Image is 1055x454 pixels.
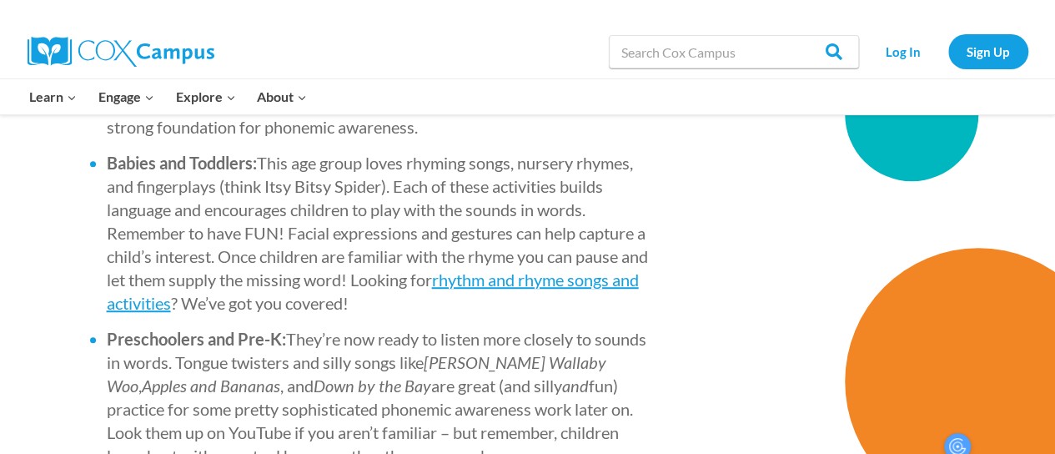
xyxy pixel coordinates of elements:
a: rhythm and rhyme songs and activities [107,270,639,313]
nav: Primary Navigation [19,79,318,114]
span: Down by the Bay [314,376,431,396]
span: , and [280,376,314,396]
span: They’re now ready to listen more closely to sounds in words. Tongue twisters and silly songs like [107,329,646,372]
button: Child menu of Learn [19,79,88,114]
button: Child menu of Explore [165,79,247,114]
span: Apples and Bananas [142,376,280,396]
b: Babies and Toddlers: [107,153,257,173]
span: [PERSON_NAME] Wallaby Woo [107,352,606,396]
button: Child menu of Engage [88,79,165,114]
nav: Secondary Navigation [867,34,1028,68]
input: Search Cox Campus [609,35,859,68]
a: Sign Up [948,34,1028,68]
a: Log In [867,34,940,68]
span: are great (and silly [431,376,562,396]
span: and [562,376,589,396]
img: Cox Campus [28,37,214,67]
button: Child menu of About [246,79,318,114]
span: doing the first real work in developing their language and literacy skills. Exaggerating the soun... [107,47,636,137]
span: This age group loves rhyming songs, nursery rhymes, and fingerplays (think Itsy Bitsy Spider). Ea... [107,153,648,313]
b: Preschoolers and Pre-K: [107,329,286,349]
span: , [138,376,142,396]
